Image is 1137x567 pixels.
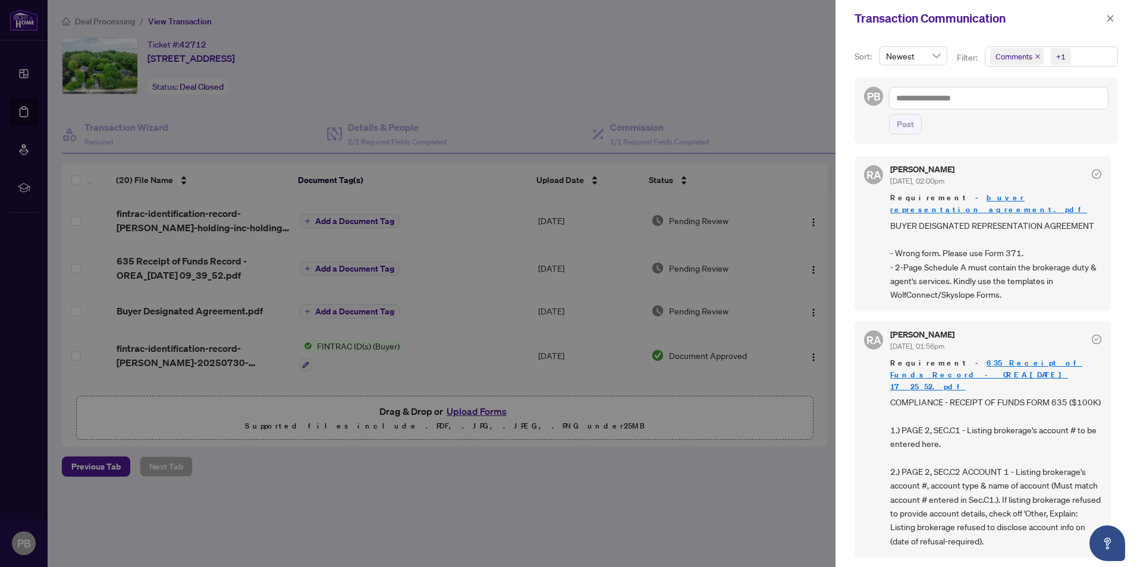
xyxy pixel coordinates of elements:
span: [DATE], 02:00pm [890,177,944,185]
p: Filter: [957,51,979,64]
span: close [1106,14,1114,23]
p: Sort: [855,50,874,63]
a: buyer representation agreement.pdf [890,193,1087,215]
span: BUYER DEISGNATED REPRESENTATION AGREEMENT - Wrong form. Please use Form 371. - 2-Page Schedule A ... [890,219,1101,302]
span: Requirement - [890,192,1101,216]
span: PB [867,88,881,105]
a: 635 Receipt of Funds Record - OREA_[DATE] 17_25_52.pdf [890,358,1082,392]
h5: [PERSON_NAME] [890,330,954,339]
span: Comments [995,51,1032,62]
span: [DATE], 01:56pm [890,342,944,351]
span: Newest [886,47,940,65]
span: close [1035,53,1041,59]
span: RA [866,332,881,348]
span: check-circle [1092,335,1101,344]
span: check-circle [1092,169,1101,179]
span: Requirement - [890,357,1101,393]
h5: [PERSON_NAME] [890,165,954,174]
div: Transaction Communication [855,10,1103,27]
div: +1 [1056,51,1066,62]
span: Comments [990,48,1044,65]
button: Post [889,114,922,134]
button: Open asap [1089,525,1125,561]
span: RA [866,166,881,183]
